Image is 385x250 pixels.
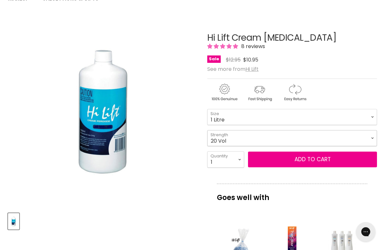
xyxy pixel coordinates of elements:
[226,56,241,63] span: $12.95
[278,83,312,102] img: returns.gif
[207,65,259,73] span: See more from
[243,56,258,63] span: $10.95
[8,213,19,229] button: Hi Lift Cream Peroxide
[245,65,259,73] a: Hi Lift
[207,43,239,50] span: 5.00 stars
[217,184,367,205] p: Goes well with
[243,83,277,102] img: shipping.gif
[207,55,221,63] span: Sale
[7,211,199,229] div: Product thumbnails
[8,17,198,207] div: Hi Lift Cream Peroxide image. Click or Scroll to Zoom.
[239,43,265,50] span: 8 reviews
[248,152,377,168] button: Add to cart
[207,83,241,102] img: genuine.gif
[9,214,19,229] img: Hi Lift Cream Peroxide
[353,220,379,244] iframe: Gorgias live chat messenger
[207,151,244,167] select: Quantity
[207,33,377,43] h1: Hi Lift Cream [MEDICAL_DATA]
